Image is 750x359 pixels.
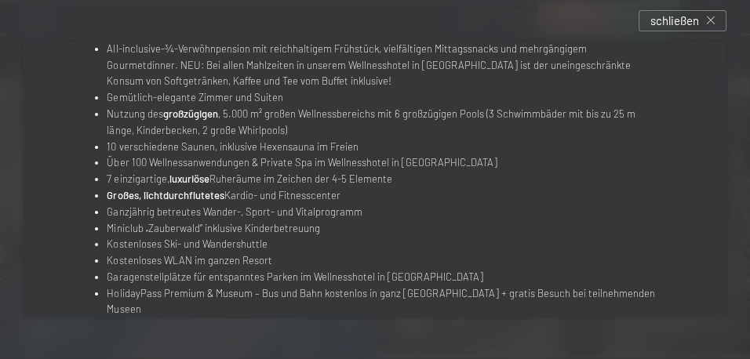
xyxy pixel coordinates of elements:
li: Kardio- und Fitnesscenter [107,187,656,204]
li: Über 100 Wellnessanwendungen & Private Spa im Wellnesshotel in [GEOGRAPHIC_DATA] [107,154,656,171]
li: Miniclub „Zauberwald“ inklusive Kinderbetreuung [107,220,656,237]
li: Garagenstellplätze für entspanntes Parken im Wellnesshotel in [GEOGRAPHIC_DATA] [107,269,656,285]
li: 10 verschiedene Saunen, inklusive Hexensauna im Freien [107,139,656,155]
li: Nutzung des , 5.000 m² großen Wellnessbereichs mit 6 großzügigen Pools (3 Schwimmbäder mit bis zu... [107,106,656,139]
li: 7 einzigartige, Ruheräume im Zeichen der 4-5 Elemente [107,171,656,187]
strong: luxuriöse [169,172,209,185]
li: Kostenloses Ski- und Wandershuttle [107,236,656,252]
li: All-inclusive-¾-Verwöhnpension mit reichhaltigem Frühstück, vielfältigen Mittagssnacks und mehrgä... [107,41,656,89]
li: HolidayPass Premium & Museum – Bus und Bahn kostenlos in ganz [GEOGRAPHIC_DATA] + gratis Besuch b... [107,285,656,318]
li: Gemütlich-elegante Zimmer und Suiten [107,89,656,106]
li: Kostenloses WLAN im ganzen Resort [107,252,656,269]
strong: Großes, lichtdurchflutetes [107,189,224,201]
li: Ganzjährig betreutes Wander-, Sport- und Vitalprogramm [107,204,656,220]
strong: großzügigen [162,107,217,120]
